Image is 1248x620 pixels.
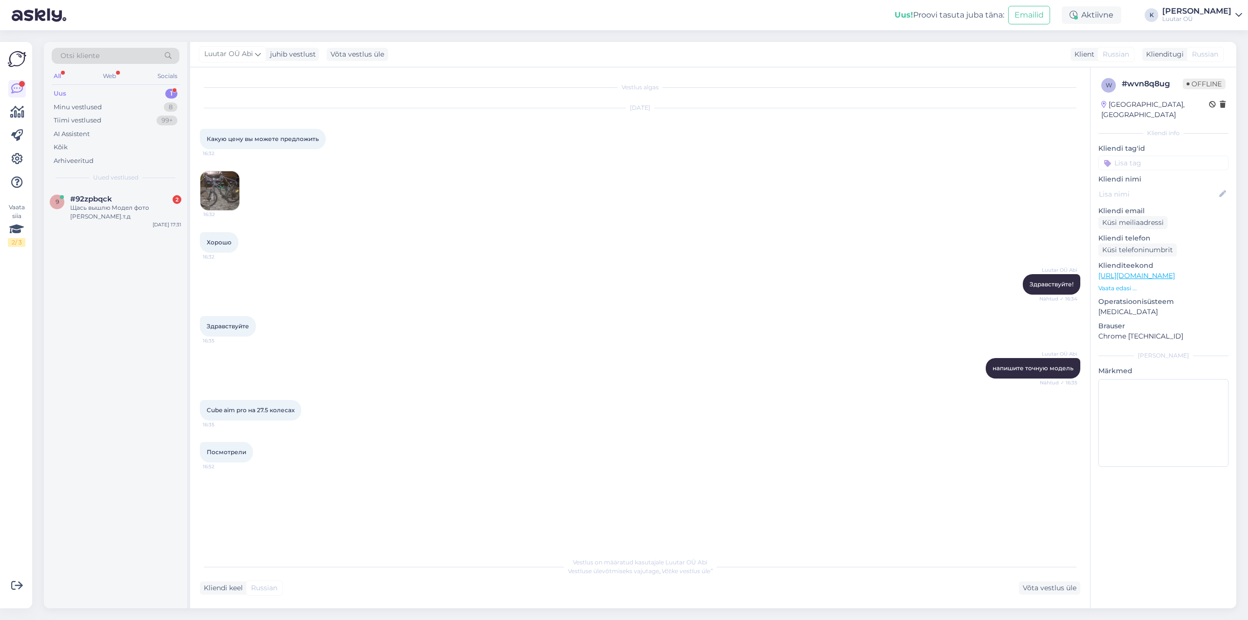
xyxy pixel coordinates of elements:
[1071,49,1094,60] div: Klient
[1145,8,1158,22] div: K
[568,567,713,575] span: Vestluse ülevõtmiseks vajutage
[1101,100,1209,120] div: [GEOGRAPHIC_DATA], [GEOGRAPHIC_DATA]
[1098,206,1228,216] p: Kliendi email
[54,129,90,139] div: AI Assistent
[1098,284,1228,293] p: Vaata edasi ...
[8,50,26,68] img: Askly Logo
[93,173,138,182] span: Uued vestlused
[1039,295,1077,302] span: Nähtud ✓ 16:34
[203,253,239,260] span: 16:32
[1162,7,1231,15] div: [PERSON_NAME]
[895,10,913,20] b: Uus!
[54,89,66,99] div: Uus
[266,49,316,60] div: juhib vestlust
[200,83,1080,92] div: Vestlus algas
[1103,49,1129,60] span: Russian
[203,150,239,157] span: 16:32
[56,198,59,205] span: 9
[1098,174,1228,184] p: Kliendi nimi
[207,448,246,456] span: Посмотрели
[54,142,68,152] div: Kõik
[207,239,232,246] span: Хорошо
[1098,156,1228,170] input: Lisa tag
[101,70,118,82] div: Web
[573,559,707,566] span: Vestlus on määratud kasutajale Luutar OÜ Abi
[165,89,177,99] div: 1
[659,567,713,575] i: „Võtke vestlus üle”
[1098,297,1228,307] p: Operatsioonisüsteem
[156,70,179,82] div: Socials
[1098,321,1228,331] p: Brauser
[52,70,63,82] div: All
[54,102,102,112] div: Minu vestlused
[54,116,101,125] div: Tiimi vestlused
[200,171,239,210] img: Attachment
[1183,79,1226,89] span: Offline
[1162,7,1242,23] a: [PERSON_NAME]Luutar OÜ
[1098,366,1228,376] p: Märkmed
[1019,581,1080,595] div: Võta vestlus üle
[203,337,239,344] span: 16:35
[1122,78,1183,90] div: # wvn8q8ug
[251,583,277,593] span: Russian
[1192,49,1218,60] span: Russian
[203,211,240,218] span: 16:32
[1098,233,1228,243] p: Kliendi telefon
[1041,350,1077,358] span: Luutar OÜ Abi
[54,156,94,166] div: Arhiveeritud
[203,421,239,428] span: 16:35
[173,195,181,204] div: 2
[1098,307,1228,317] p: [MEDICAL_DATA]
[1098,271,1175,280] a: [URL][DOMAIN_NAME]
[70,203,181,221] div: Щась вышлю Модел фото [PERSON_NAME].т.д
[200,583,243,593] div: Kliendi keel
[1098,331,1228,341] p: Chrome [TECHNICAL_ID]
[153,221,181,228] div: [DATE] 17:31
[1040,379,1077,386] span: Nähtud ✓ 16:35
[1030,280,1073,288] span: Здравствуйте!
[8,203,25,247] div: Vaata siia
[1098,129,1228,138] div: Kliendi info
[164,102,177,112] div: 8
[200,103,1080,112] div: [DATE]
[1098,143,1228,154] p: Kliendi tag'id
[895,9,1004,21] div: Proovi tasuta juba täna:
[70,195,112,203] span: #92zpbqck
[156,116,177,125] div: 99+
[207,322,249,330] span: Здравствуйте
[1008,6,1050,24] button: Emailid
[8,238,25,247] div: 2 / 3
[1062,6,1121,24] div: Aktiivne
[1099,189,1217,200] input: Lisa nimi
[1106,81,1112,89] span: w
[207,406,294,414] span: Cube aim pro на 27.5 колесах
[1098,260,1228,271] p: Klienditeekond
[60,51,99,61] span: Otsi kliente
[1098,351,1228,360] div: [PERSON_NAME]
[207,135,319,142] span: Какую цену вы можете предложить
[1162,15,1231,23] div: Luutar OÜ
[993,364,1073,372] span: напишите точную модель
[1142,49,1184,60] div: Klienditugi
[327,48,388,61] div: Võta vestlus üle
[1098,243,1177,257] div: Küsi telefoninumbrit
[203,463,239,470] span: 16:52
[1041,266,1077,274] span: Luutar OÜ Abi
[204,49,253,60] span: Luutar OÜ Abi
[1098,216,1168,229] div: Küsi meiliaadressi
